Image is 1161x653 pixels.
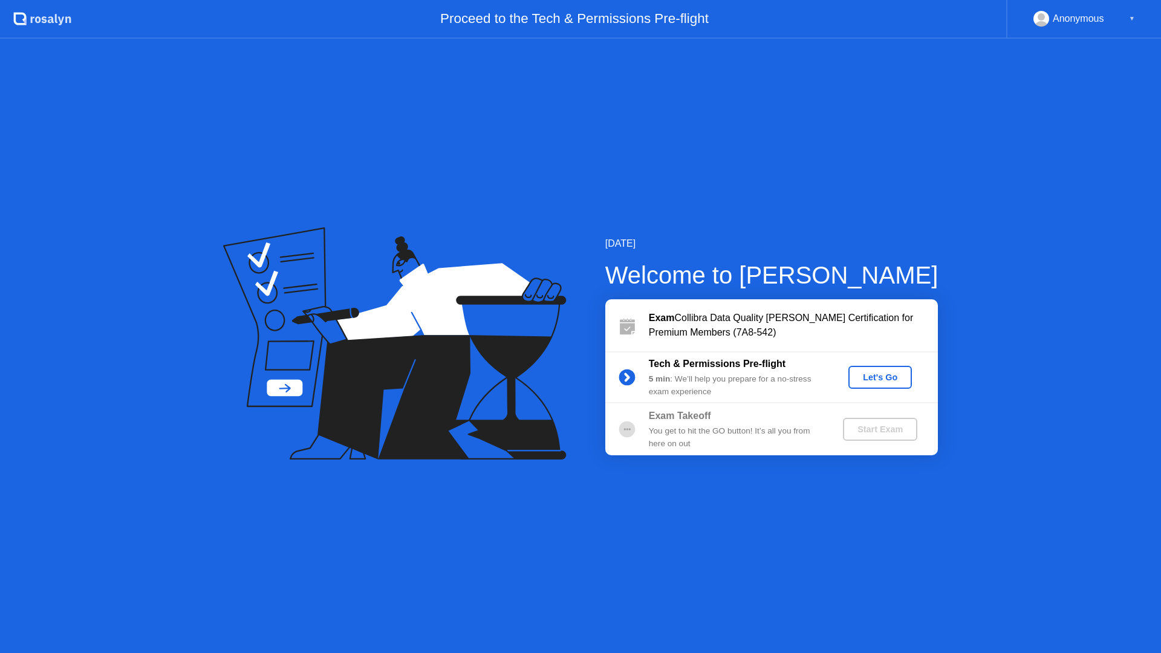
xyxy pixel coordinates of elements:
div: Start Exam [848,424,912,434]
b: Exam [649,313,675,323]
div: [DATE] [605,236,938,251]
div: Anonymous [1053,11,1104,27]
div: Collibra Data Quality [PERSON_NAME] Certification for Premium Members (7A8-542) [649,311,938,340]
div: You get to hit the GO button! It’s all you from here on out [649,425,823,450]
div: : We’ll help you prepare for a no-stress exam experience [649,373,823,398]
b: Tech & Permissions Pre-flight [649,359,785,369]
button: Let's Go [848,366,912,389]
div: Welcome to [PERSON_NAME] [605,257,938,293]
div: Let's Go [853,372,907,382]
b: 5 min [649,374,671,383]
button: Start Exam [843,418,917,441]
b: Exam Takeoff [649,411,711,421]
div: ▼ [1129,11,1135,27]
